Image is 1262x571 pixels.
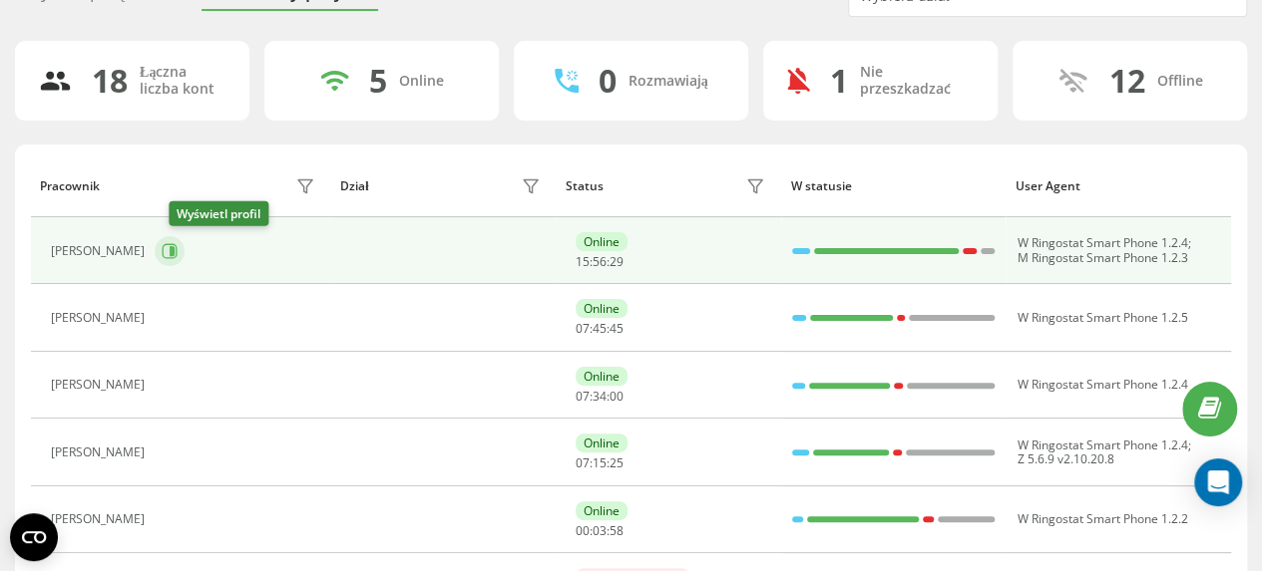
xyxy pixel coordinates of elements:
div: Offline [1157,73,1203,90]
span: 00 [576,522,590,539]
span: W Ringostat Smart Phone 1.2.4 [1017,376,1187,393]
div: 18 [92,62,128,100]
div: Status [566,179,604,193]
span: 56 [593,253,607,270]
div: : : [576,456,624,470]
div: Online [399,73,444,90]
span: 25 [610,454,624,471]
span: Z 5.6.9 v2.10.20.8 [1017,450,1113,467]
div: : : [576,255,624,269]
div: [PERSON_NAME] [51,512,150,526]
div: Nie przeszkadzać [860,64,974,98]
div: Open Intercom Messenger [1194,458,1242,506]
span: 07 [576,320,590,337]
button: Open CMP widget [10,513,58,561]
div: [PERSON_NAME] [51,445,150,459]
span: 00 [610,388,624,405]
span: W Ringostat Smart Phone 1.2.4 [1017,436,1187,453]
div: W statusie [790,179,997,193]
span: 07 [576,454,590,471]
span: M Ringostat Smart Phone 1.2.3 [1017,249,1187,266]
span: W Ringostat Smart Phone 1.2.5 [1017,309,1187,326]
span: W Ringostat Smart Phone 1.2.2 [1017,510,1187,527]
span: 45 [610,320,624,337]
div: Dział [340,179,368,193]
div: 5 [369,62,387,100]
span: 29 [610,253,624,270]
div: Online [576,501,628,520]
span: 58 [610,522,624,539]
div: User Agent [1016,179,1222,193]
div: Rozmawiają [629,73,708,90]
div: [PERSON_NAME] [51,311,150,325]
div: Pracownik [40,179,100,193]
div: 0 [599,62,617,100]
div: [PERSON_NAME] [51,378,150,392]
div: Online [576,232,628,251]
span: 07 [576,388,590,405]
div: Online [576,433,628,452]
span: W Ringostat Smart Phone 1.2.4 [1017,234,1187,251]
div: Online [576,299,628,318]
div: 12 [1109,62,1145,100]
div: [PERSON_NAME] [51,244,150,258]
div: Online [576,367,628,386]
span: 15 [576,253,590,270]
div: 1 [830,62,848,100]
span: 15 [593,454,607,471]
div: : : [576,390,624,404]
div: Wyświetl profil [169,201,268,226]
div: : : [576,524,624,538]
div: : : [576,322,624,336]
span: 34 [593,388,607,405]
span: 45 [593,320,607,337]
span: 03 [593,522,607,539]
div: Łączna liczba kont [140,64,225,98]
